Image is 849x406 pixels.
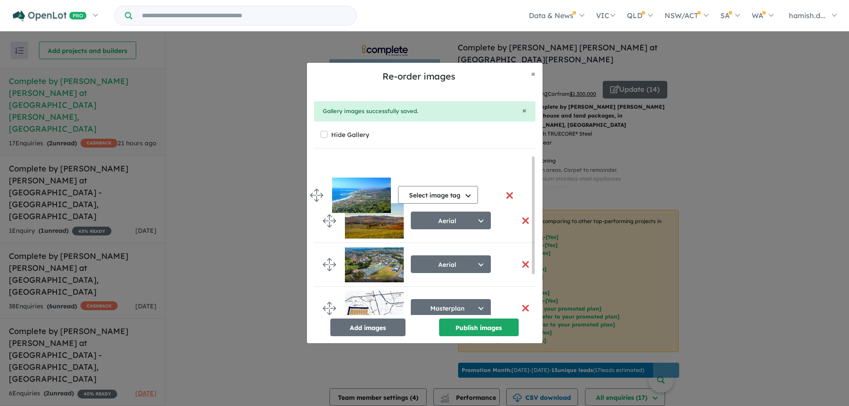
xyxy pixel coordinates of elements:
button: Aerial [411,212,491,229]
img: Complete%20by%20McDonald%20Jones%20Homes%20at%20Mount%20Terry%20-%20Albion%20Park___1755566370_0.jpg [345,203,404,239]
button: Publish images [439,319,519,336]
img: Complete%20by%20McDonald%20Jones%20Homes%20at%20Mount%20Terry%20-%20Albion%20Park___1755566371.jpg [345,291,404,326]
label: Hide Gallery [331,129,369,141]
img: Openlot PRO Logo White [13,11,87,22]
button: Aerial [411,255,491,273]
span: × [531,68,535,79]
img: drag.svg [323,302,336,315]
span: × [522,105,527,115]
img: Complete%20by%20McDonald%20Jones%20Homes%20at%20Mount%20Terry%20-%20Albion%20Park___1755566370.jpg [345,247,404,282]
div: Gallery images successfully saved. [323,106,527,116]
input: Try estate name, suburb, builder or developer [134,6,355,25]
button: Add images [330,319,405,336]
img: drag.svg [323,258,336,271]
h5: Re-order images [314,70,524,83]
button: Close [522,106,527,114]
button: Masterplan [411,299,491,317]
span: hamish.d... [789,11,826,20]
img: drag.svg [323,214,336,228]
